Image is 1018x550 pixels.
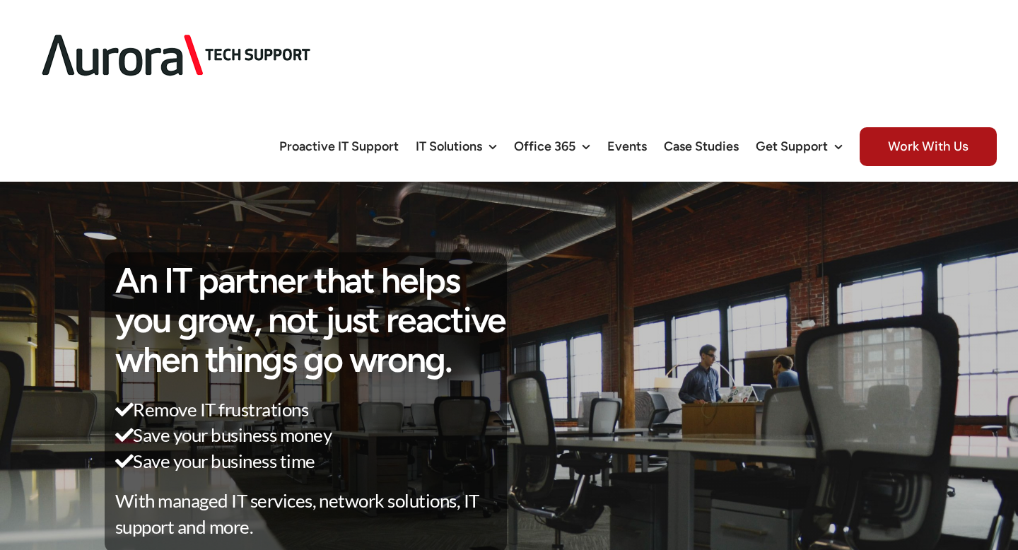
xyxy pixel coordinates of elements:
[607,140,647,153] span: Events
[115,488,507,539] p: With managed IT services, network solutions, IT support and more.
[514,140,575,153] span: Office 365
[416,140,482,153] span: IT Solutions
[21,11,332,100] img: Aurora Tech Support Logo
[416,111,497,182] a: IT Solutions
[664,140,739,153] span: Case Studies
[279,111,399,182] a: Proactive IT Support
[115,261,507,380] h1: An IT partner that helps you grow, not just reactive when things go wrong.
[664,111,739,182] a: Case Studies
[279,140,399,153] span: Proactive IT Support
[756,111,843,182] a: Get Support
[860,111,997,182] a: Work With Us
[115,397,507,474] p: Remove IT frustrations Save your business money Save your business time
[514,111,590,182] a: Office 365
[279,111,997,182] nav: Main Menu
[607,111,647,182] a: Events
[860,127,997,166] span: Work With Us
[756,140,828,153] span: Get Support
